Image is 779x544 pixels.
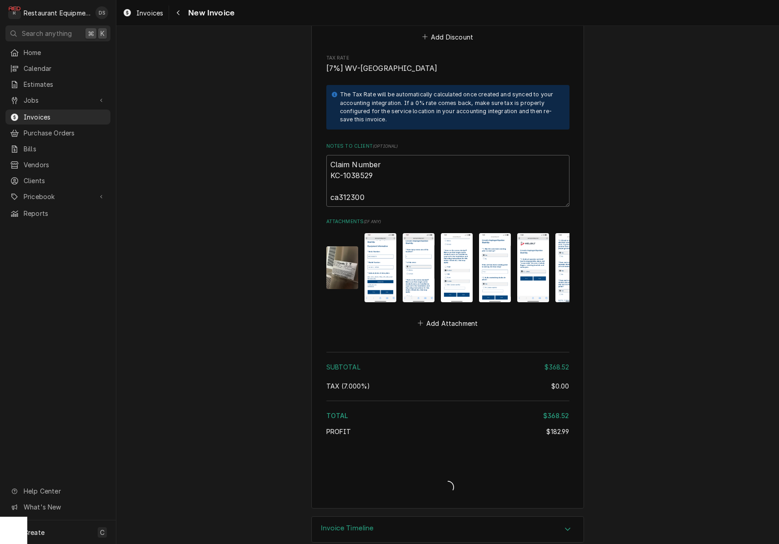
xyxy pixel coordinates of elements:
a: Invoices [119,5,167,20]
a: Purchase Orders [5,125,110,140]
span: C [100,528,105,537]
img: fLxo7OaYSYCPyqY6d9oE [555,233,587,302]
a: Clients [5,173,110,188]
a: Calendar [5,61,110,76]
button: Navigate back [171,5,185,20]
span: Bills [24,144,106,154]
span: ⌘ [88,29,94,38]
span: [7%] WV-[GEOGRAPHIC_DATA] [326,64,438,73]
div: Derek Stewart's Avatar [95,6,108,19]
span: New Invoice [185,7,235,19]
img: zqU3tqsGQ7m7w1Bb79Wm [403,233,434,302]
a: Vendors [5,157,110,172]
div: R [8,6,21,19]
span: Subtotal [326,363,360,371]
div: Profit [326,427,569,436]
a: Reports [5,206,110,221]
span: Estimates [24,80,106,89]
span: Total [326,412,349,419]
div: Restaurant Equipment Diagnostics's Avatar [8,6,21,19]
label: Notes to Client [326,143,569,150]
span: Create [24,529,45,536]
span: What's New [24,502,105,512]
h3: Invoice Timeline [321,524,374,533]
span: Home [24,48,106,57]
div: $368.52 [543,411,569,420]
a: Go to Pricebook [5,189,110,204]
span: ( if any ) [364,219,381,224]
a: Go to What's New [5,499,110,514]
a: Bills [5,141,110,156]
div: Discounts [326,13,569,43]
button: Accordion Details Expand Trigger [312,517,584,542]
a: Go to Help Center [5,484,110,499]
div: $0.00 [551,381,569,391]
span: Tax Rate [326,63,569,74]
span: Pricebook [24,192,92,201]
img: qR0FqbLmRpYtTMzo2EN9 [326,246,358,289]
img: TBVYTf7SWGexfhwpysa0 [479,233,511,302]
textarea: Claim Number KC-1038529 ca312300 [326,155,569,207]
div: DS [95,6,108,19]
span: Invoices [24,112,106,122]
div: Subtotal [326,362,569,372]
div: The Tax Rate will be automatically calculated once created and synced to your accounting integrat... [340,90,560,124]
div: $368.52 [544,362,569,372]
span: Help Center [24,486,105,496]
img: 7OwCBDJVTQmkVII8z81S [365,233,396,302]
span: Jobs [24,95,92,105]
a: Home [5,45,110,60]
label: Attachments [326,218,569,225]
button: Add Discount [420,30,474,43]
div: Invoice Timeline [311,516,584,543]
button: Search anything⌘K [5,25,110,41]
span: Invoices [136,8,163,18]
div: Restaurant Equipment Diagnostics [24,8,90,18]
a: Estimates [5,77,110,92]
a: Invoices [5,110,110,125]
span: $182.99 [546,428,569,435]
img: 0rjILzHCQhKLjeUwLRNy [441,233,473,302]
button: Add Attachment [416,317,479,329]
span: Profit [326,428,351,435]
span: Purchase Orders [24,128,106,138]
div: Notes to Client [326,143,569,207]
a: Go to Jobs [5,93,110,108]
span: Reports [24,209,106,218]
span: Search anything [22,29,72,38]
span: Loading... [441,478,454,497]
div: Tax [326,381,569,391]
span: Tax Rate [326,55,569,62]
div: Attachments [326,218,569,329]
span: K [100,29,105,38]
div: Amount Summary [326,349,569,443]
span: ( optional ) [373,144,398,149]
span: [6%] West Virginia State [1%] West Virginia, Princeton City [326,382,370,390]
div: Total [326,411,569,420]
div: Accordion Header [312,517,584,542]
div: Tax Rate [326,55,569,74]
img: 6nCeouAEQjq6zT7RBo8f [517,233,549,302]
span: Vendors [24,160,106,170]
span: Calendar [24,64,106,73]
span: Clients [24,176,106,185]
